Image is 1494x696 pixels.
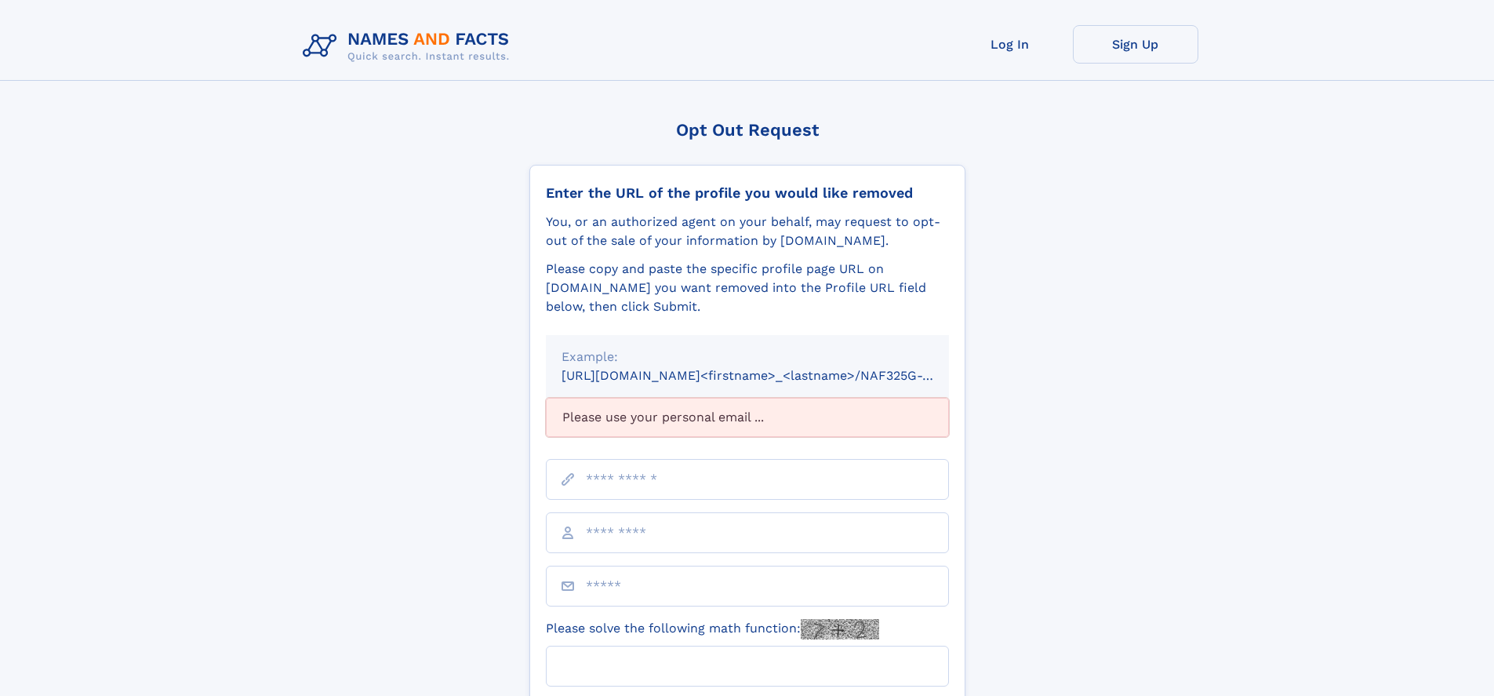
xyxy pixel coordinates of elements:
div: Please copy and paste the specific profile page URL on [DOMAIN_NAME] you want removed into the Pr... [546,260,949,316]
div: You, or an authorized agent on your behalf, may request to opt-out of the sale of your informatio... [546,213,949,250]
div: Example: [562,348,933,366]
label: Please solve the following math function: [546,619,879,640]
div: Please use your personal email ... [546,398,949,437]
small: [URL][DOMAIN_NAME]<firstname>_<lastname>/NAF325G-xxxxxxxx [562,368,979,383]
div: Opt Out Request [529,120,965,140]
a: Log In [947,25,1073,64]
div: Enter the URL of the profile you would like removed [546,184,949,202]
img: Logo Names and Facts [296,25,522,67]
a: Sign Up [1073,25,1198,64]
